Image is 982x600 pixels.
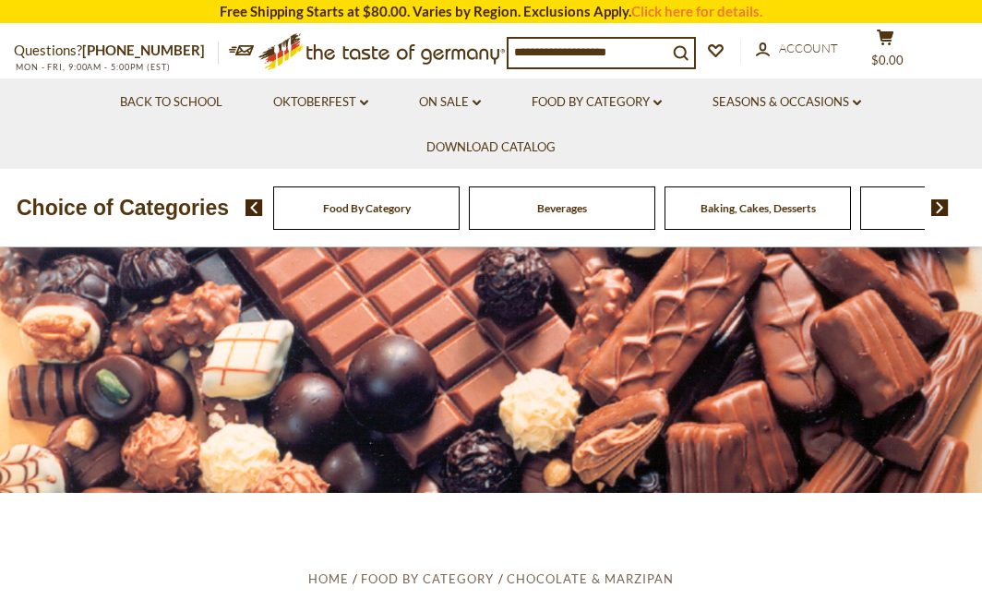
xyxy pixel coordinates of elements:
[419,92,481,113] a: On Sale
[537,201,587,215] a: Beverages
[713,92,861,113] a: Seasons & Occasions
[273,92,368,113] a: Oktoberfest
[245,199,263,216] img: previous arrow
[756,39,838,59] a: Account
[532,92,662,113] a: Food By Category
[82,42,205,58] a: [PHONE_NUMBER]
[857,29,913,75] button: $0.00
[120,92,222,113] a: Back to School
[871,53,904,67] span: $0.00
[507,571,674,586] a: Chocolate & Marzipan
[779,41,838,55] span: Account
[308,571,349,586] a: Home
[323,201,411,215] a: Food By Category
[14,39,219,63] p: Questions?
[426,138,556,158] a: Download Catalog
[14,62,171,72] span: MON - FRI, 9:00AM - 5:00PM (EST)
[701,201,816,215] a: Baking, Cakes, Desserts
[931,199,949,216] img: next arrow
[361,571,494,586] a: Food By Category
[631,3,762,19] a: Click here for details.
